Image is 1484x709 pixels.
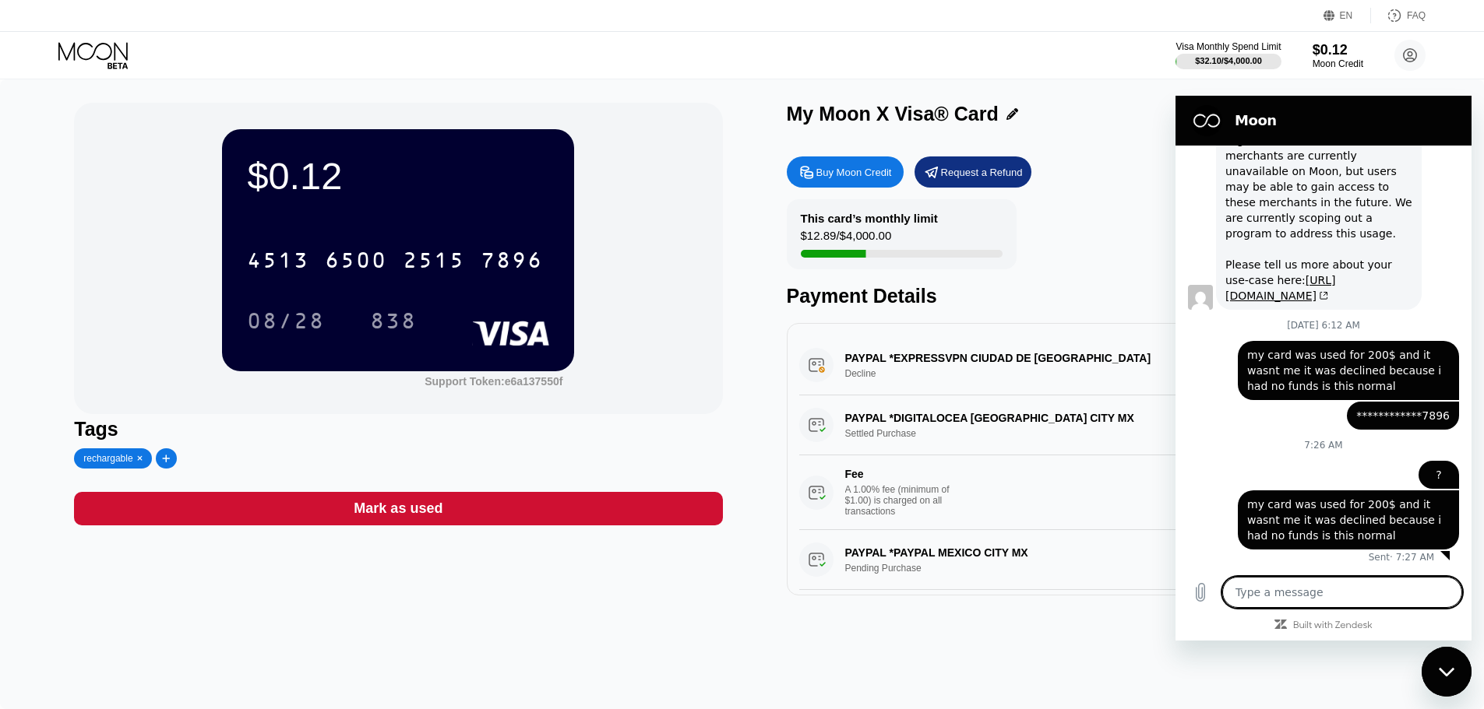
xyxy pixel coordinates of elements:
[1324,8,1371,23] div: EN
[247,154,549,198] div: $0.12
[370,311,417,335] div: 838
[325,250,387,275] div: 6500
[238,240,552,279] div: 4513650025157896
[799,590,1422,665] div: FeeA 1.00% fee (minimum of $1.00) is charged on all transactions$1.00[DATE] 9:21 AM
[403,250,465,275] div: 2515
[915,156,1031,188] div: Request a Refund
[1313,42,1363,58] div: $0.12
[845,468,954,480] div: Fee
[816,166,892,179] div: Buy Moon Credit
[235,301,337,340] div: 08/28
[787,285,1435,307] div: Payment Details
[358,301,428,340] div: 838
[787,156,904,188] div: Buy Moon Credit
[845,484,962,517] div: A 1.00% fee (minimum of $1.00) is charged on all transactions
[1176,41,1281,69] div: Visa Monthly Spend Limit$32.10/$4,000.00
[74,492,722,525] div: Mark as used
[1313,58,1363,69] div: Moon Credit
[801,212,938,225] div: This card’s monthly limit
[1313,42,1363,69] div: $0.12Moon Credit
[481,250,543,275] div: 7896
[1176,41,1281,52] div: Visa Monthly Spend Limit
[799,455,1422,530] div: FeeA 1.00% fee (minimum of $1.00) is charged on all transactions$1.00[DATE] 9:22 AM
[787,103,999,125] div: My Moon X Visa® Card
[1422,647,1472,697] iframe: Button to launch messaging window, conversation in progress
[74,418,722,440] div: Tags
[1340,10,1353,21] div: EN
[941,166,1023,179] div: Request a Refund
[247,250,309,275] div: 4513
[425,375,562,388] div: Support Token:e6a137550f
[83,453,132,464] div: rechargable
[1176,96,1472,641] iframe: Messaging window
[1195,56,1262,65] div: $32.10 / $4,000.00
[247,311,325,335] div: 08/28
[801,229,892,250] div: $12.89 / $4,000.00
[1407,10,1426,21] div: FAQ
[354,500,442,518] div: Mark as used
[1371,8,1426,23] div: FAQ
[425,375,562,388] div: Support Token: e6a137550f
